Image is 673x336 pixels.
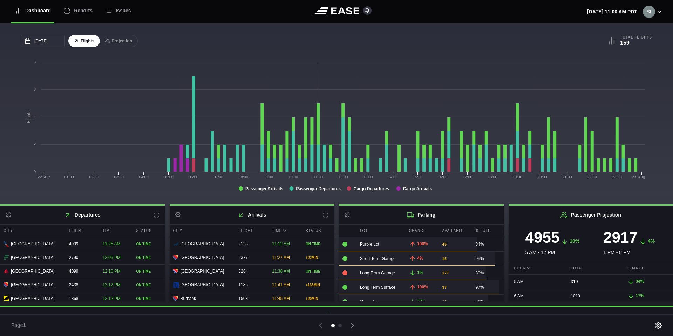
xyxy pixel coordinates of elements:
[442,299,447,304] b: 12
[213,175,223,179] text: 07:00
[103,255,121,260] span: 12:05 PM
[313,175,323,179] text: 11:00
[26,111,31,123] tspan: Flights
[439,225,470,237] div: Available
[11,322,29,329] span: Page 1
[272,282,290,287] span: 11:41 AM
[170,206,334,224] h2: Arrivals
[11,241,55,247] span: [GEOGRAPHIC_DATA]
[66,278,97,292] div: 2438
[68,35,100,47] button: Flights
[537,175,547,179] text: 20:00
[509,289,560,303] div: 6 AM
[245,186,284,191] tspan: Passenger Arrivals
[136,255,161,260] div: ON TIME
[476,270,500,276] div: 89%
[306,241,331,247] div: ON TIME
[488,175,497,179] text: 18:00
[114,175,124,179] text: 03:00
[363,175,373,179] text: 13:00
[235,225,267,237] div: Flight
[413,175,423,179] text: 15:00
[103,282,121,287] span: 12:12 PM
[360,285,395,290] span: Long Term Surface
[89,175,99,179] text: 02:00
[463,175,473,179] text: 17:00
[235,292,267,305] div: 1563
[438,175,448,179] text: 16:00
[509,275,560,288] div: 5 AM
[512,175,522,179] text: 19:00
[591,230,667,256] div: 1 PM - 8 PM
[417,299,426,304] span: 78%
[306,255,331,260] div: + 22 MIN
[99,35,138,47] button: Projection
[235,265,267,278] div: 3284
[562,175,572,179] text: 21:00
[21,35,65,47] input: mm/dd/yyyy
[133,225,165,237] div: Status
[264,175,273,179] text: 09:00
[417,241,428,246] span: 100%
[11,295,55,302] span: [GEOGRAPHIC_DATA]
[302,225,334,237] div: Status
[66,265,97,278] div: 4099
[99,225,131,237] div: Time
[360,270,395,275] span: Long Term Garage
[417,270,423,275] span: 1%
[636,279,644,284] span: 34%
[476,241,500,247] div: 84%
[417,256,423,261] span: 4%
[103,241,121,246] span: 11:25 AM
[643,6,655,18] img: 57dda23500852efbe7071f51bff22e7e
[360,299,379,304] span: Green Lot
[587,175,597,179] text: 22:00
[181,241,224,247] span: [GEOGRAPHIC_DATA]
[306,282,331,288] div: + 135 MIN
[34,142,36,146] text: 2
[136,241,161,247] div: ON TIME
[565,262,616,274] div: Total
[570,238,579,244] span: 10%
[514,230,591,256] div: 5 AM - 12 PM
[356,225,404,237] div: Lot
[170,225,233,237] div: City
[360,242,379,247] span: Purple Lot
[66,292,97,305] div: 1868
[34,87,36,91] text: 6
[565,275,616,288] div: 310
[288,175,298,179] text: 10:00
[139,175,149,179] text: 04:00
[632,175,645,179] tspan: 23. Aug
[603,230,638,245] h3: 2917
[181,268,224,274] span: [GEOGRAPHIC_DATA]
[509,262,560,274] div: Hour
[565,289,616,303] div: 1019
[66,225,97,237] div: Flight
[587,8,637,15] p: [DATE] 11:00 AM PDT
[272,269,290,274] span: 11:38 AM
[11,282,55,288] span: [GEOGRAPHIC_DATA]
[235,251,267,264] div: 2377
[338,175,348,179] text: 12:00
[11,254,55,261] span: [GEOGRAPHIC_DATA]
[354,186,389,191] tspan: Cargo Departures
[34,115,36,119] text: 4
[622,262,673,274] div: Change
[648,238,655,244] span: 4%
[442,242,447,247] b: 45
[235,278,267,292] div: 1186
[189,175,198,179] text: 06:00
[620,35,652,40] b: Total Flights
[306,269,331,274] div: ON TIME
[472,225,504,237] div: % Full
[442,256,447,261] b: 15
[272,296,290,301] span: 11:45 AM
[38,175,50,179] tspan: 22. Aug
[388,175,398,179] text: 14:00
[164,175,174,179] text: 05:00
[476,299,500,305] div: 91%
[403,186,432,191] tspan: Cargo Arrivals
[306,296,331,301] div: + 20 MIN
[442,285,447,290] b: 37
